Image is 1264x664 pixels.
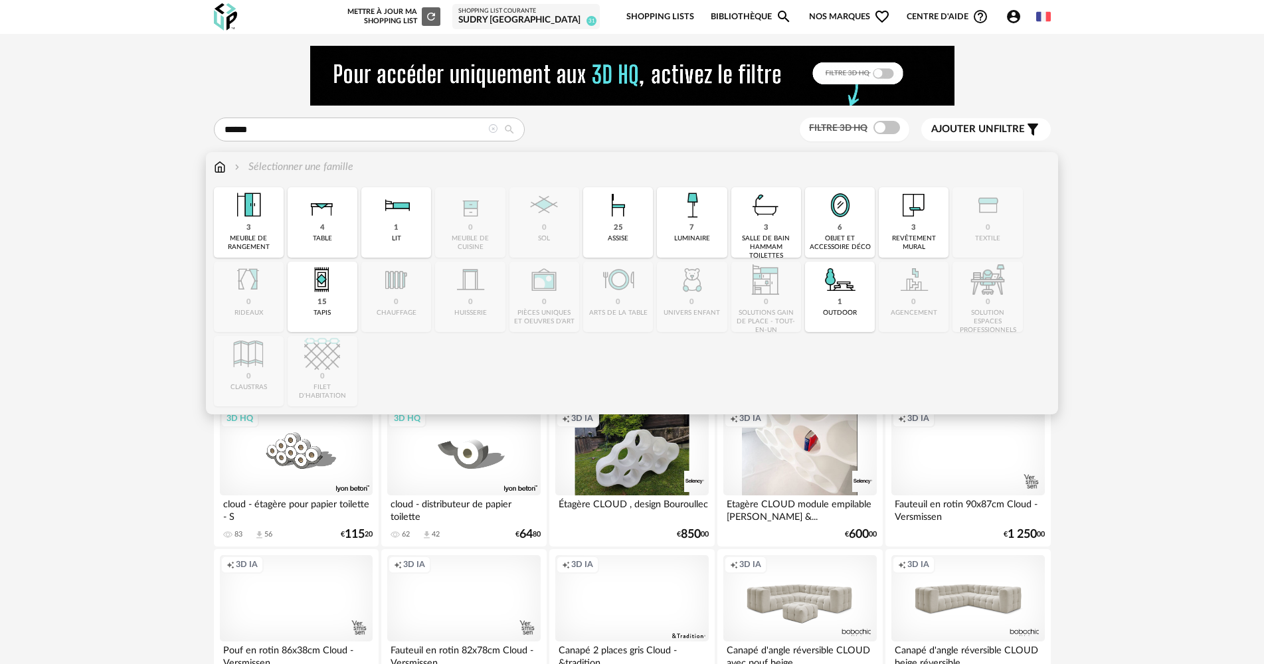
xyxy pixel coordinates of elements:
span: Ajouter un [931,124,994,134]
span: 1 250 [1008,530,1037,539]
span: 850 [681,530,701,539]
a: Creation icon 3D IA Étagère CLOUD , design Bouroullec €85000 [549,403,714,546]
img: Outdoor.png [822,262,858,297]
div: 83 [234,530,242,539]
div: 42 [432,530,440,539]
div: revêtement mural [883,234,945,252]
div: € 20 [341,530,373,539]
div: € 00 [677,530,709,539]
span: 3D IA [571,559,593,570]
div: € 80 [515,530,541,539]
div: € 00 [1004,530,1045,539]
div: 3D HQ [221,410,259,427]
img: Salle%20de%20bain.png [748,187,784,223]
span: 115 [345,530,365,539]
span: 31 [587,16,596,26]
a: BibliothèqueMagnify icon [711,1,792,33]
div: SUDRY [GEOGRAPHIC_DATA] [458,15,594,27]
img: svg+xml;base64,PHN2ZyB3aWR0aD0iMTYiIGhlaWdodD0iMTYiIHZpZXdCb3g9IjAgMCAxNiAxNiIgZmlsbD0ibm9uZSIgeG... [232,159,242,175]
div: Etagère CLOUD module empilable [PERSON_NAME] &... [723,495,876,522]
a: 3D HQ cloud - étagère pour papier toilette - S 83 Download icon 56 €11520 [214,403,379,546]
span: Creation icon [730,413,738,424]
div: 1 [394,223,399,233]
span: Magnify icon [776,9,792,25]
span: Creation icon [730,559,738,570]
div: 3 [246,223,251,233]
img: Luminaire.png [674,187,710,223]
img: Assise.png [600,187,636,223]
span: filtre [931,123,1025,136]
div: outdoor [823,309,857,317]
span: Creation icon [562,413,570,424]
div: objet et accessoire déco [809,234,871,252]
img: Meuble%20de%20rangement.png [230,187,266,223]
button: Ajouter unfiltre Filter icon [921,118,1051,141]
span: Nos marques [809,1,890,33]
div: salle de bain hammam toilettes [735,234,797,260]
div: € 00 [845,530,877,539]
span: Account Circle icon [1006,9,1022,25]
span: Creation icon [898,413,906,424]
div: Shopping List courante [458,7,594,15]
span: 3D IA [236,559,258,570]
div: cloud - distributeur de papier toilette [387,495,540,522]
img: Miroir.png [822,187,858,223]
div: lit [392,234,401,243]
span: Heart Outline icon [874,9,890,25]
span: Creation icon [394,559,402,570]
div: 3 [764,223,768,233]
img: svg+xml;base64,PHN2ZyB3aWR0aD0iMTYiIGhlaWdodD0iMTciIHZpZXdCb3g9IjAgMCAxNiAxNyIgZmlsbD0ibm9uZSIgeG... [214,159,226,175]
div: cloud - étagère pour papier toilette - S [220,495,373,522]
span: Creation icon [898,559,906,570]
a: 3D HQ cloud - distributeur de papier toilette 62 Download icon 42 €6480 [381,403,546,546]
span: 3D IA [907,559,929,570]
span: Filtre 3D HQ [809,124,867,133]
div: Étagère CLOUD , design Bouroullec [555,495,708,522]
img: OXP [214,3,237,31]
img: NEW%20NEW%20HQ%20NEW_V1.gif [310,46,954,106]
div: Fauteuil en rotin 90x87cm Cloud - Versmissen [891,495,1044,522]
div: 3D HQ [388,410,426,427]
div: 7 [689,223,694,233]
div: assise [608,234,628,243]
span: Filter icon [1025,122,1041,137]
div: table [313,234,332,243]
span: 3D IA [571,413,593,424]
div: 1 [838,297,842,307]
span: 3D IA [907,413,929,424]
img: Table.png [304,187,340,223]
div: luminaire [674,234,710,243]
div: 15 [317,297,327,307]
span: 3D IA [403,559,425,570]
div: 25 [614,223,623,233]
a: Creation icon 3D IA Etagère CLOUD module empilable [PERSON_NAME] &... €60000 [717,403,882,546]
div: tapis [314,309,331,317]
img: Papier%20peint.png [896,187,932,223]
span: Account Circle icon [1006,9,1028,25]
div: 6 [838,223,842,233]
img: fr [1036,9,1051,24]
a: Shopping List courante SUDRY [GEOGRAPHIC_DATA] 31 [458,7,594,27]
div: 56 [264,530,272,539]
span: Download icon [422,530,432,540]
span: Refresh icon [425,13,437,20]
div: 3 [911,223,916,233]
a: Creation icon 3D IA Fauteuil en rotin 90x87cm Cloud - Versmissen €1 25000 [885,403,1050,546]
span: 600 [849,530,869,539]
span: 64 [519,530,533,539]
div: 62 [402,530,410,539]
span: 3D IA [739,413,761,424]
div: Mettre à jour ma Shopping List [345,7,440,26]
a: Shopping Lists [626,1,694,33]
span: Creation icon [562,559,570,570]
span: Creation icon [226,559,234,570]
span: Help Circle Outline icon [972,9,988,25]
span: Centre d'aideHelp Circle Outline icon [907,9,988,25]
span: 3D IA [739,559,761,570]
span: Download icon [254,530,264,540]
img: Tapis.png [304,262,340,297]
div: Sélectionner une famille [232,159,353,175]
img: Literie.png [379,187,414,223]
div: meuble de rangement [218,234,280,252]
div: 4 [320,223,325,233]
